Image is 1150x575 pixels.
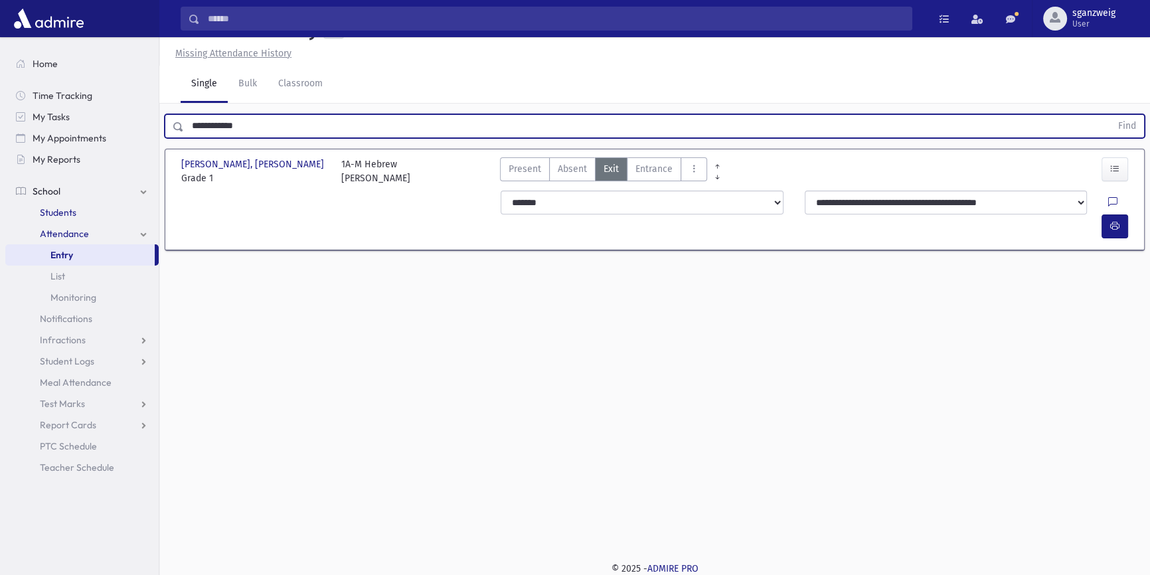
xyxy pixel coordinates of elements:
span: Home [33,58,58,70]
span: Present [509,162,541,176]
span: School [33,185,60,197]
input: Search [200,7,912,31]
span: Attendance [40,228,89,240]
a: Bulk [228,66,268,103]
span: Absent [558,162,587,176]
span: Report Cards [40,419,96,431]
span: Student Logs [40,355,94,367]
a: Time Tracking [5,85,159,106]
span: Time Tracking [33,90,92,102]
span: [PERSON_NAME], [PERSON_NAME] [181,157,327,171]
u: Missing Attendance History [175,48,291,59]
span: Teacher Schedule [40,461,114,473]
span: PTC Schedule [40,440,97,452]
a: Infractions [5,329,159,351]
img: AdmirePro [11,5,87,32]
span: Test Marks [40,398,85,410]
span: My Reports [33,153,80,165]
a: Home [5,53,159,74]
button: Find [1110,115,1144,137]
span: Notifications [40,313,92,325]
a: Notifications [5,308,159,329]
span: My Appointments [33,132,106,144]
span: Entry [50,249,73,261]
span: List [50,270,65,282]
span: User [1072,19,1115,29]
a: Report Cards [5,414,159,436]
span: Grade 1 [181,171,328,185]
a: My Tasks [5,106,159,127]
span: Students [40,206,76,218]
span: My Tasks [33,111,70,123]
a: My Reports [5,149,159,170]
a: Single [181,66,228,103]
span: Meal Attendance [40,376,112,388]
span: Monitoring [50,291,96,303]
a: Teacher Schedule [5,457,159,478]
a: Missing Attendance History [170,48,291,59]
a: Student Logs [5,351,159,372]
a: Meal Attendance [5,372,159,393]
a: Monitoring [5,287,159,308]
div: 1A-M Hebrew [PERSON_NAME] [341,157,410,185]
a: Attendance [5,223,159,244]
span: Infractions [40,334,86,346]
a: Students [5,202,159,223]
span: sganzweig [1072,8,1115,19]
a: Test Marks [5,393,159,414]
span: Exit [604,162,619,176]
div: AttTypes [500,157,707,185]
a: Entry [5,244,155,266]
span: Entrance [635,162,673,176]
a: PTC Schedule [5,436,159,457]
a: School [5,181,159,202]
a: Classroom [268,66,333,103]
a: My Appointments [5,127,159,149]
a: List [5,266,159,287]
